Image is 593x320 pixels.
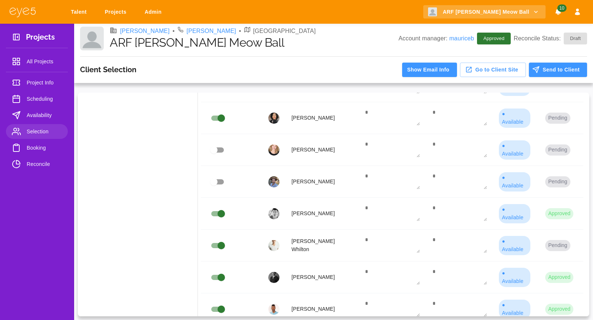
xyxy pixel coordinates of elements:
[6,91,68,106] a: Scheduling
[6,75,68,90] a: Project Info
[551,5,565,19] button: Notifications
[253,27,316,36] p: [GEOGRAPHIC_DATA]
[545,272,573,283] button: Approved
[449,35,474,41] a: mauriceb
[557,4,566,12] span: 10
[285,166,358,198] td: [PERSON_NAME]
[499,236,530,255] div: ● Available
[27,160,62,169] span: Reconcile
[27,111,62,120] span: Availability
[499,140,530,160] div: ● Available
[80,27,104,50] img: Client logo
[268,304,279,315] img: profile_picture
[27,127,62,136] span: Selection
[26,33,55,44] h3: Projects
[27,143,62,152] span: Booking
[9,7,36,17] img: eye5
[6,140,68,155] a: Booking
[285,198,358,230] td: [PERSON_NAME]
[239,27,241,36] li: •
[285,134,358,166] td: [PERSON_NAME]
[545,304,573,315] button: Approved
[27,94,62,103] span: Scheduling
[529,63,587,77] button: Send to Client
[545,144,570,156] button: Pending
[479,35,509,42] span: Approved
[545,208,573,219] button: Approved
[268,272,279,283] img: profile_picture
[398,34,474,43] p: Account manager:
[66,5,94,19] a: Talent
[428,7,437,16] img: Client logo
[6,54,68,69] a: All Projects
[268,208,279,219] img: profile_picture
[499,268,530,287] div: ● Available
[499,204,530,223] div: ● Available
[120,27,170,36] a: [PERSON_NAME]
[460,63,526,77] button: Go to Client Site
[423,5,546,19] button: ARF [PERSON_NAME] Meow Ball
[27,78,62,87] span: Project Info
[499,172,530,191] div: ● Available
[545,240,570,251] button: Pending
[6,157,68,171] a: Reconcile
[268,240,279,251] img: profile_picture
[6,124,68,139] a: Selection
[186,27,236,36] a: [PERSON_NAME]
[545,176,570,187] button: Pending
[285,261,358,293] td: [PERSON_NAME]
[110,36,398,50] h1: ARF [PERSON_NAME] Meow Ball
[100,5,134,19] a: Projects
[285,230,358,261] td: [PERSON_NAME] Whilton
[499,109,530,128] div: ● Available
[140,5,169,19] a: Admin
[499,300,530,319] div: ● Available
[402,63,457,77] button: Show Email Info
[545,113,570,124] button: Pending
[268,176,279,187] img: profile_picture
[173,27,175,36] li: •
[6,108,68,123] a: Availability
[27,57,62,66] span: All Projects
[80,65,136,74] h3: Client Selection
[268,144,279,156] img: profile_picture
[566,35,585,42] span: Draft
[268,113,279,124] img: profile_picture
[285,102,358,134] td: [PERSON_NAME]
[514,33,587,44] p: Reconcile Status:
